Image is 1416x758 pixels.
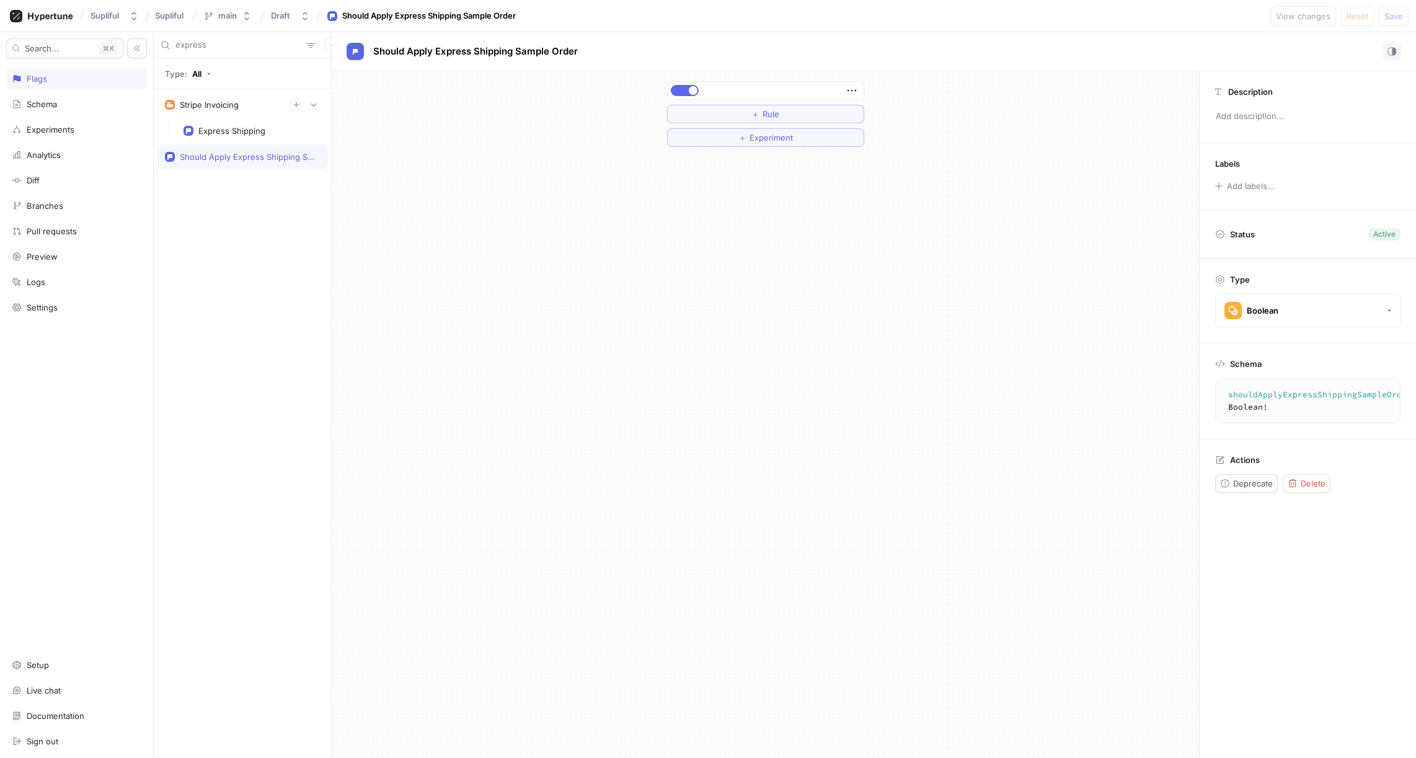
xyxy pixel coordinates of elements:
span: Supliful [155,11,184,20]
span: Rule [763,110,779,118]
div: Schema [27,99,57,109]
button: Type: All [161,63,216,84]
button: Draft [266,6,315,26]
button: Add labels... [1211,178,1278,194]
p: Status [1230,226,1255,243]
p: Schema [1230,359,1262,369]
span: ＋ [751,110,759,118]
p: Actions [1230,455,1260,465]
span: Search... [25,45,59,52]
button: Search...K [6,38,123,58]
div: Analytics [27,150,61,160]
div: Sign out [27,736,58,746]
span: Deprecate [1233,480,1273,487]
div: Express Shipping [198,126,265,136]
a: Documentation [6,705,147,726]
div: Should Apply Express Shipping Sample Order [180,152,315,162]
p: Labels [1215,159,1240,169]
div: Diff [27,175,40,185]
div: Live chat [27,685,61,695]
button: Delete [1283,474,1330,493]
div: Should Apply Express Shipping Sample Order [342,10,516,22]
div: Documentation [27,711,84,721]
div: Logs [27,277,45,287]
div: Supliful [91,11,119,21]
span: Delete [1301,480,1325,487]
button: Reset [1341,6,1374,26]
div: Pull requests [27,226,77,236]
p: Type [1230,275,1250,284]
button: Deprecate [1215,474,1278,493]
div: main [218,11,237,21]
button: Supliful [86,6,144,26]
button: main [198,6,257,26]
button: View changes [1270,6,1336,26]
p: Add description... [1210,106,1405,127]
p: Description [1228,87,1273,97]
div: Draft [271,11,290,21]
div: Boolean [1247,306,1278,316]
p: Type: [165,69,187,79]
div: All [192,69,201,79]
div: Setup [27,660,49,670]
div: Branches [27,201,63,211]
button: Boolean [1215,294,1401,327]
button: ＋Experiment [667,128,864,147]
span: Experiment [750,134,793,141]
div: Preview [27,252,58,262]
div: Experiments [27,125,74,134]
span: View changes [1276,12,1330,20]
span: Should Apply Express Shipping Sample Order [373,46,578,56]
button: Save [1379,6,1409,26]
div: Settings [27,302,58,312]
div: Active [1373,229,1396,240]
div: Flags [27,74,47,84]
button: ＋Rule [667,105,864,123]
span: Save [1384,12,1403,20]
div: Add labels... [1227,182,1275,190]
span: Reset [1347,12,1368,20]
div: K [99,42,118,55]
span: ＋ [738,134,746,141]
input: Search... [175,39,301,51]
div: Stripe Invoicing [180,100,239,110]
